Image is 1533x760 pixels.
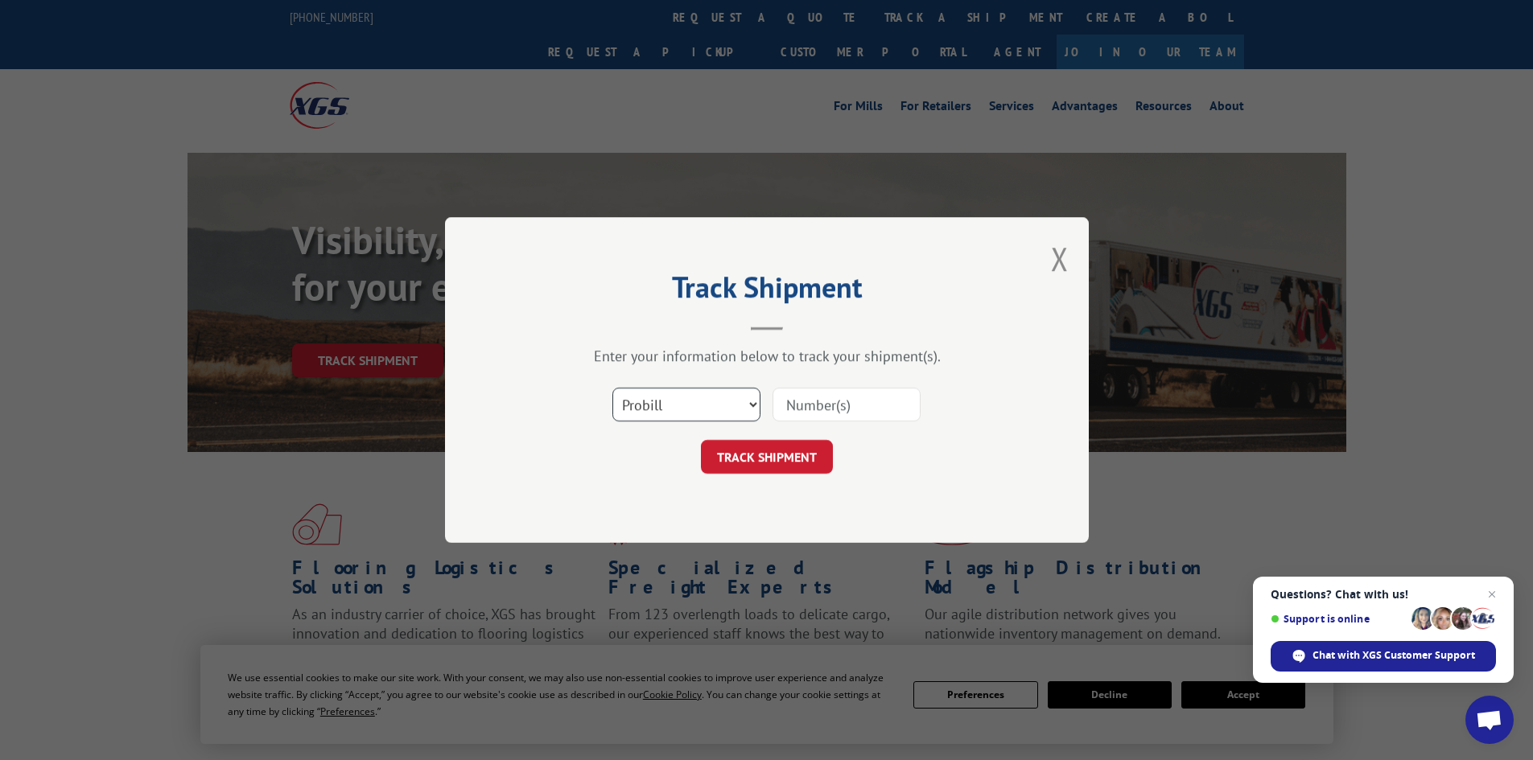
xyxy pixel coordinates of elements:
[1051,237,1069,280] button: Close modal
[1271,641,1496,672] span: Chat with XGS Customer Support
[525,276,1008,306] h2: Track Shipment
[1313,648,1475,663] span: Chat with XGS Customer Support
[773,388,921,421] input: Number(s)
[1465,696,1514,744] a: Open chat
[1271,588,1496,601] span: Questions? Chat with us!
[701,440,833,474] button: TRACK SHIPMENT
[525,347,1008,365] div: Enter your information below to track your shipment(s).
[1271,613,1406,625] span: Support is online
